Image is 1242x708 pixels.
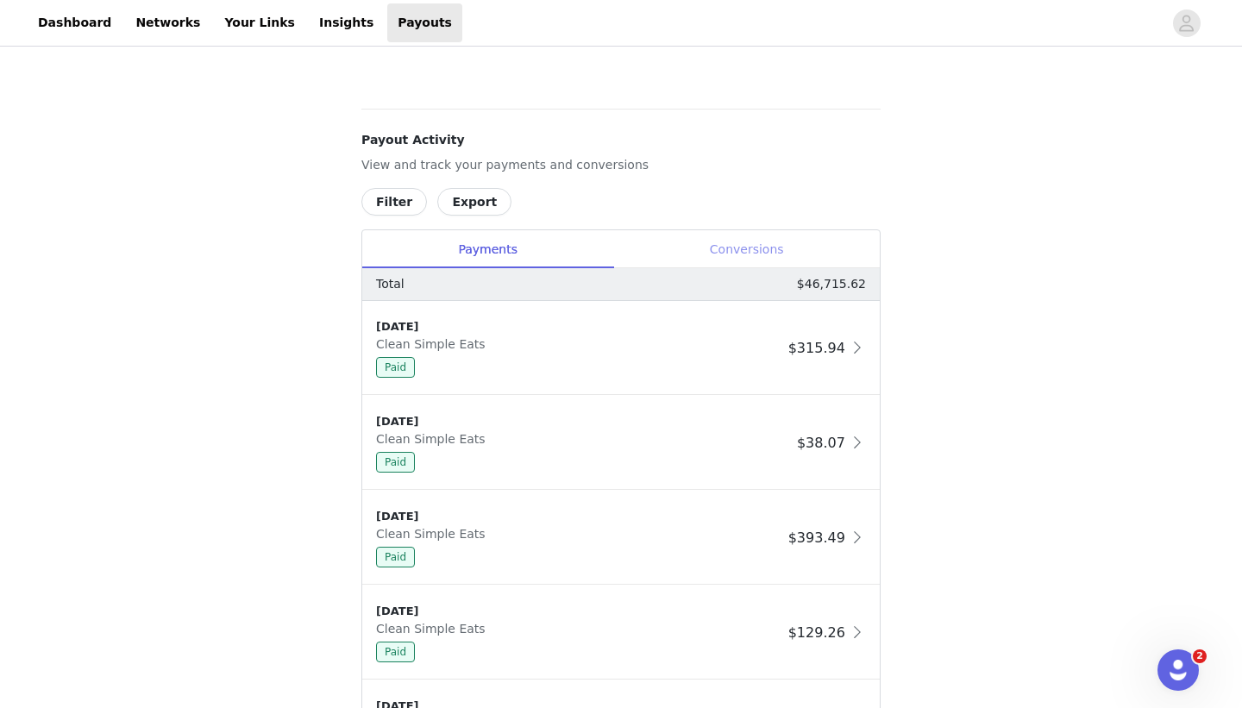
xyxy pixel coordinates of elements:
span: Clean Simple Eats [376,337,492,351]
a: Networks [125,3,210,42]
span: Clean Simple Eats [376,527,492,541]
div: [DATE] [376,318,781,335]
span: Paid [376,452,415,473]
a: Dashboard [28,3,122,42]
a: Your Links [214,3,305,42]
span: Clean Simple Eats [376,432,492,446]
span: Paid [376,642,415,662]
div: clickable-list-item [362,301,880,396]
div: clickable-list-item [362,491,880,586]
span: Clean Simple Eats [376,622,492,636]
span: 2 [1193,649,1207,663]
a: Payouts [387,3,462,42]
div: [DATE] [376,413,790,430]
button: Export [437,188,511,216]
span: Paid [376,547,415,567]
div: [DATE] [376,508,781,525]
div: [DATE] [376,603,781,620]
p: $46,715.62 [797,275,866,293]
span: Paid [376,357,415,378]
a: Insights [309,3,384,42]
iframe: Intercom live chat [1157,649,1199,691]
button: Filter [361,188,427,216]
div: Conversions [613,230,880,269]
div: Payments [362,230,613,269]
div: clickable-list-item [362,586,880,680]
div: avatar [1178,9,1195,37]
span: $38.07 [797,435,845,451]
span: $315.94 [788,340,845,356]
h4: Payout Activity [361,131,881,149]
span: $129.26 [788,624,845,641]
div: clickable-list-item [362,396,880,491]
p: Total [376,275,405,293]
span: $393.49 [788,529,845,546]
p: View and track your payments and conversions [361,156,881,174]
